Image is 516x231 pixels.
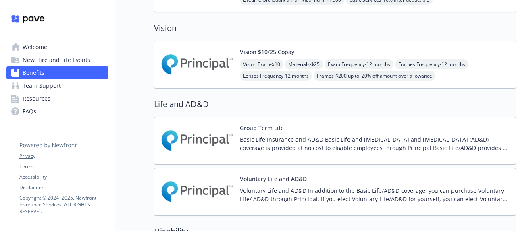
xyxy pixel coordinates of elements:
[6,92,108,105] a: Resources
[314,71,435,81] span: Frames - $200 up to, 20% off amount over allowance
[240,175,307,183] button: Voluntary Life and AD&D
[23,105,36,118] span: FAQs
[154,98,516,110] h2: Life and AD&D
[23,79,61,92] span: Team Support
[19,184,108,191] a: Disclaimer
[325,59,393,69] span: Exam Frequency - 12 months
[19,194,108,215] p: Copyright © 2024 - 2025 , Newfront Insurance Services, ALL RIGHTS RESERVED
[161,175,233,209] img: Principal Financial Group Inc carrier logo
[240,59,283,69] span: Vision Exam - $10
[240,71,312,81] span: Lenses Frequency - 12 months
[240,124,284,132] button: Group Term Life
[23,41,47,54] span: Welcome
[19,153,108,160] a: Privacy
[154,22,516,34] h2: Vision
[240,186,509,203] p: Voluntary Life and AD&D In addition to the Basic Life/AD&D coverage, you can purchase Voluntary L...
[6,66,108,79] a: Benefits
[23,54,90,66] span: New Hire and Life Events
[19,163,108,170] a: Terms
[6,41,108,54] a: Welcome
[6,105,108,118] a: FAQs
[6,54,108,66] a: New Hire and Life Events
[19,173,108,181] a: Accessibility
[240,47,294,56] button: Vision $10/25 Copay
[23,66,44,79] span: Benefits
[161,124,233,158] img: Principal Financial Group Inc carrier logo
[161,47,233,82] img: Principal Financial Group Inc carrier logo
[240,135,509,152] p: Basic Life Insurance and AD&D Basic Life and [MEDICAL_DATA] and [MEDICAL_DATA] (AD&D) coverage is...
[23,92,50,105] span: Resources
[6,79,108,92] a: Team Support
[285,59,323,69] span: Materials - $25
[395,59,468,69] span: Frames Frequency - 12 months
